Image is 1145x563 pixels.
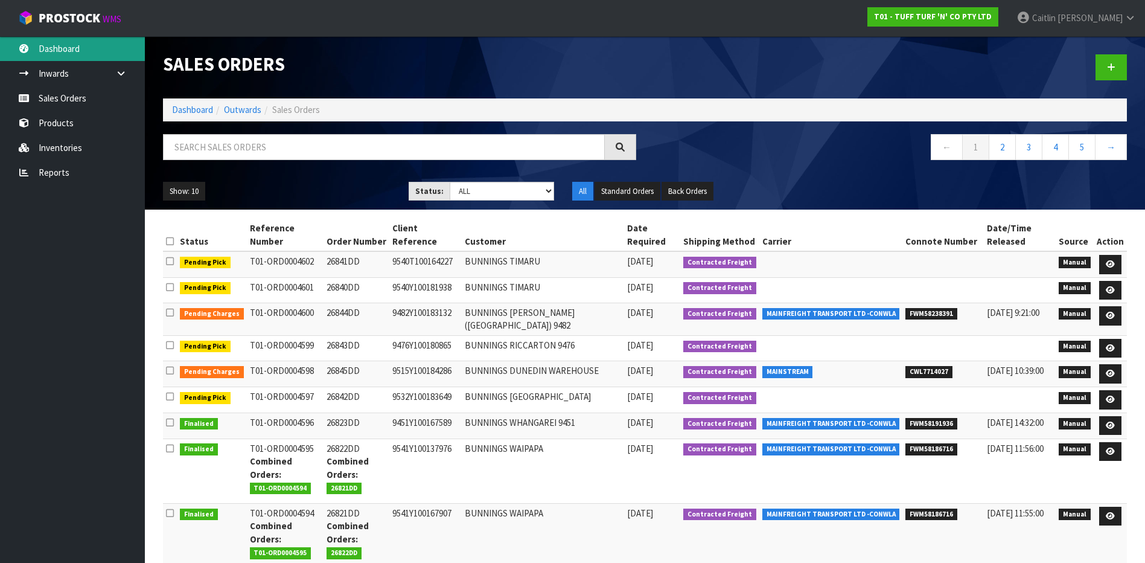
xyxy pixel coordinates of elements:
[931,134,963,160] a: ←
[389,335,462,361] td: 9476Y100180865
[627,365,653,376] span: [DATE]
[324,387,389,413] td: 26842DD
[680,219,759,251] th: Shipping Method
[762,443,900,455] span: MAINFREIGHT TRANSPORT LTD -CONWLA
[163,182,205,201] button: Show: 10
[1056,219,1094,251] th: Source
[627,281,653,293] span: [DATE]
[247,361,324,387] td: T01-ORD0004598
[462,387,624,413] td: BUNNINGS [GEOGRAPHIC_DATA]
[180,366,244,378] span: Pending Charges
[874,11,992,22] strong: T01 - TUFF TURF 'N' CO PTY LTD
[627,443,653,454] span: [DATE]
[627,339,653,351] span: [DATE]
[762,509,900,521] span: MAINFREIGHT TRANSPORT LTD -CONWLA
[902,219,984,251] th: Connote Number
[389,303,462,336] td: 9482Y100183132
[462,277,624,303] td: BUNNINGS TIMARU
[627,391,653,402] span: [DATE]
[762,308,900,320] span: MAINFREIGHT TRANSPORT LTD -CONWLA
[462,335,624,361] td: BUNNINGS RICCARTON 9476
[662,182,713,201] button: Back Orders
[1059,257,1091,269] span: Manual
[905,443,957,455] span: FWM58186716
[324,361,389,387] td: 26845DD
[1094,219,1127,251] th: Action
[683,282,756,294] span: Contracted Freight
[327,483,362,495] span: 26821DD
[327,520,369,544] strong: Combined Orders:
[989,134,1016,160] a: 2
[250,483,311,495] span: T01-ORD0004594
[462,361,624,387] td: BUNNINGS DUNEDIN WAREHOUSE
[1059,308,1091,320] span: Manual
[987,443,1044,454] span: [DATE] 11:56:00
[683,392,756,404] span: Contracted Freight
[683,341,756,353] span: Contracted Freight
[324,303,389,336] td: 26844DD
[324,277,389,303] td: 26840DD
[18,10,33,25] img: cube-alt.png
[1057,12,1123,24] span: [PERSON_NAME]
[1032,12,1056,24] span: Caitlin
[247,251,324,277] td: T01-ORD0004602
[462,413,624,439] td: BUNNINGS WHANGAREI 9451
[327,547,362,559] span: 26822DD
[1059,392,1091,404] span: Manual
[247,387,324,413] td: T01-ORD0004597
[327,455,369,480] strong: Combined Orders:
[172,104,213,115] a: Dashboard
[247,335,324,361] td: T01-ORD0004599
[624,219,681,251] th: Date Required
[180,308,244,320] span: Pending Charges
[415,186,444,196] strong: Status:
[683,257,756,269] span: Contracted Freight
[572,182,593,201] button: All
[905,366,952,378] span: CWL7714027
[103,13,121,25] small: WMS
[180,282,231,294] span: Pending Pick
[762,366,813,378] span: MAINSTREAM
[1068,134,1096,160] a: 5
[1059,282,1091,294] span: Manual
[389,251,462,277] td: 9540T100164227
[1059,366,1091,378] span: Manual
[1015,134,1042,160] a: 3
[324,219,389,251] th: Order Number
[905,308,957,320] span: FWM58238391
[627,256,653,267] span: [DATE]
[389,361,462,387] td: 9515Y100184286
[987,417,1044,428] span: [DATE] 14:32:00
[389,439,462,503] td: 9541Y100137976
[984,219,1056,251] th: Date/Time Released
[247,277,324,303] td: T01-ORD0004601
[683,509,756,521] span: Contracted Freight
[180,392,231,404] span: Pending Pick
[683,418,756,430] span: Contracted Freight
[462,439,624,503] td: BUNNINGS WAIPAPA
[462,251,624,277] td: BUNNINGS TIMARU
[180,418,218,430] span: Finalised
[905,418,957,430] span: FWM58191936
[324,335,389,361] td: 26843DD
[389,413,462,439] td: 9451Y100167589
[389,387,462,413] td: 9532Y100183649
[180,509,218,521] span: Finalised
[163,134,605,160] input: Search sales orders
[1042,134,1069,160] a: 4
[759,219,903,251] th: Carrier
[595,182,660,201] button: Standard Orders
[224,104,261,115] a: Outwards
[987,307,1039,318] span: [DATE] 9:21:00
[250,520,292,544] strong: Combined Orders:
[1059,509,1091,521] span: Manual
[683,308,756,320] span: Contracted Freight
[389,277,462,303] td: 9540Y100181938
[987,507,1044,519] span: [DATE] 11:55:00
[177,219,247,251] th: Status
[627,417,653,428] span: [DATE]
[163,54,636,75] h1: Sales Orders
[272,104,320,115] span: Sales Orders
[250,547,311,559] span: T01-ORD0004595
[762,418,900,430] span: MAINFREIGHT TRANSPORT LTD -CONWLA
